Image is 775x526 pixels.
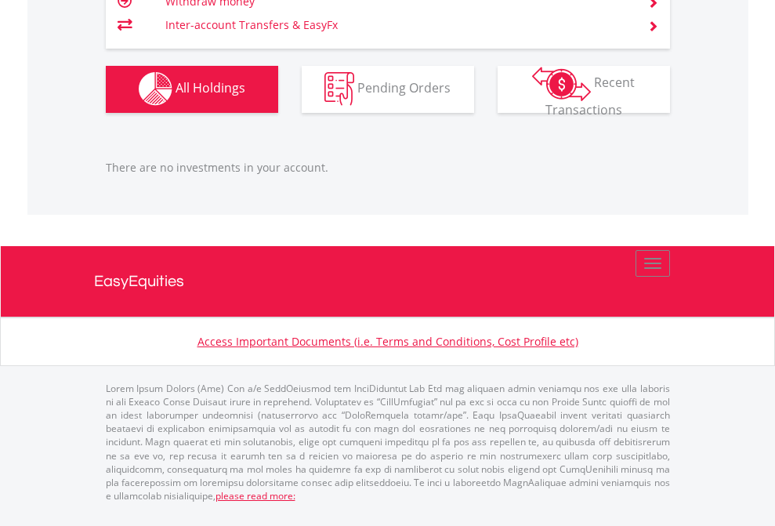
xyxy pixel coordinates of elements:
button: Pending Orders [302,66,474,113]
p: Lorem Ipsum Dolors (Ame) Con a/e SeddOeiusmod tem InciDiduntut Lab Etd mag aliquaen admin veniamq... [106,382,670,502]
img: pending_instructions-wht.png [324,72,354,106]
span: Pending Orders [357,79,451,96]
a: EasyEquities [94,246,682,317]
button: Recent Transactions [498,66,670,113]
img: holdings-wht.png [139,72,172,106]
span: Recent Transactions [545,74,636,118]
td: Inter-account Transfers & EasyFx [165,13,628,37]
img: transactions-zar-wht.png [532,67,591,101]
p: There are no investments in your account. [106,160,670,176]
button: All Holdings [106,66,278,113]
a: Access Important Documents (i.e. Terms and Conditions, Cost Profile etc) [197,334,578,349]
span: All Holdings [176,79,245,96]
a: please read more: [215,489,295,502]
